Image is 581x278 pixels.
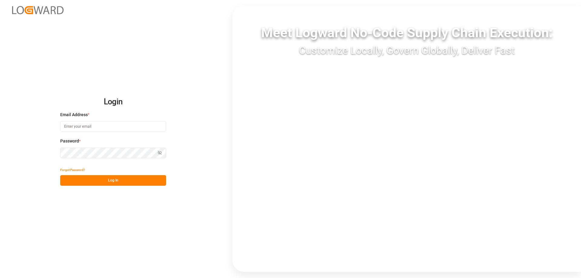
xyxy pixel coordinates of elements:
div: Customize Locally, Govern Globally, Deliver Fast [232,43,581,58]
button: Log In [60,175,166,186]
button: Forgot Password? [60,165,85,175]
input: Enter your email [60,121,166,132]
h2: Login [60,92,166,112]
span: Email Address [60,112,88,118]
img: Logward_new_orange.png [12,6,64,14]
span: Password [60,138,79,144]
div: Meet Logward No-Code Supply Chain Execution: [232,23,581,43]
